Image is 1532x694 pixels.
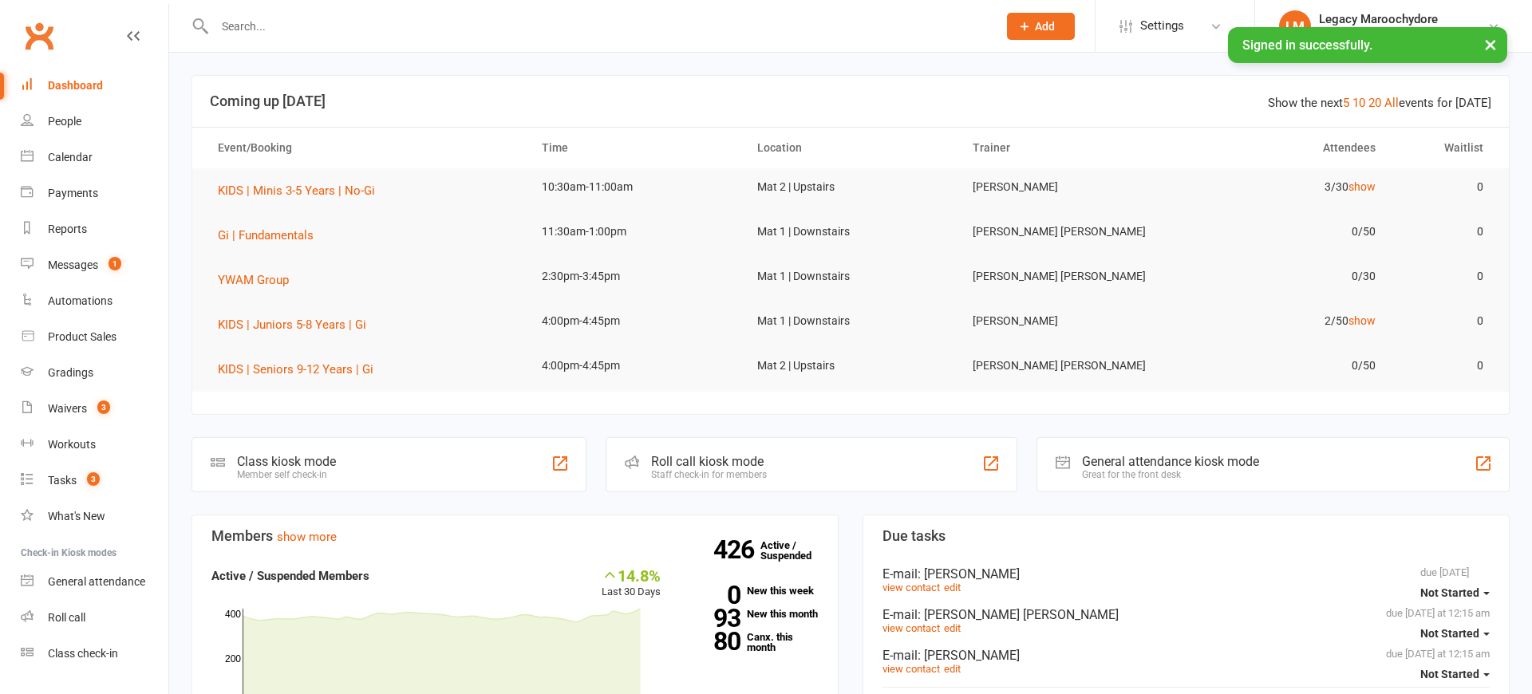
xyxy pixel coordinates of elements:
a: show more [277,530,337,544]
td: 0/30 [1174,258,1389,295]
div: Messages [48,258,98,271]
div: Workouts [48,438,96,451]
td: Mat 2 | Upstairs [743,347,958,384]
td: [PERSON_NAME] [958,302,1174,340]
a: Roll call [21,600,168,636]
span: 1 [109,257,121,270]
button: Gi | Fundamentals [218,226,325,245]
div: General attendance [48,575,145,588]
a: Tasks 3 [21,463,168,499]
button: KIDS | Minis 3-5 Years | No-Gi [218,181,386,200]
a: People [21,104,168,140]
td: 0 [1390,347,1498,384]
td: 3/30 [1174,168,1389,206]
div: Product Sales [48,330,116,343]
th: Time [527,128,743,168]
a: Waivers 3 [21,391,168,427]
th: Waitlist [1390,128,1498,168]
div: E-mail [882,648,1490,663]
td: 0 [1390,258,1498,295]
span: Not Started [1420,668,1479,680]
span: 3 [87,472,100,486]
td: Mat 1 | Downstairs [743,213,958,250]
td: 2:30pm-3:45pm [527,258,743,295]
a: Messages 1 [21,247,168,283]
span: : [PERSON_NAME] [PERSON_NAME] [918,607,1119,622]
button: Not Started [1420,660,1490,688]
a: edit [944,622,961,634]
span: YWAM Group [218,273,289,287]
div: 14.8% [602,566,661,584]
th: Trainer [958,128,1174,168]
div: Show the next events for [DATE] [1268,93,1491,112]
td: 4:00pm-4:45pm [527,302,743,340]
div: Gradings [48,366,93,379]
a: view contact [882,663,940,675]
a: view contact [882,582,940,593]
a: Dashboard [21,68,168,104]
input: Search... [210,15,986,37]
td: 0 [1390,213,1498,250]
h3: Coming up [DATE] [210,93,1491,109]
button: Not Started [1420,619,1490,648]
a: Automations [21,283,168,319]
div: LM [1279,10,1311,42]
td: [PERSON_NAME] [PERSON_NAME] [958,258,1174,295]
button: KIDS | Seniors 9-12 Years | Gi [218,360,385,379]
button: KIDS | Juniors 5-8 Years | Gi [218,315,377,334]
a: edit [944,663,961,675]
a: show [1348,180,1376,193]
span: Signed in successfully. [1242,37,1372,53]
div: Automations [48,294,113,307]
a: 93New this month [685,609,819,619]
div: Roll call [48,611,85,624]
div: E-mail [882,607,1490,622]
td: 0 [1390,168,1498,206]
div: General attendance kiosk mode [1082,454,1259,469]
span: Settings [1140,8,1184,44]
th: Event/Booking [203,128,527,168]
a: General attendance kiosk mode [21,564,168,600]
div: What's New [48,510,105,522]
a: 426Active / Suspended [760,528,831,573]
div: Waivers [48,402,87,415]
a: 10 [1352,96,1365,110]
h3: Members [211,528,819,544]
td: [PERSON_NAME] [958,168,1174,206]
td: Mat 1 | Downstairs [743,258,958,295]
div: Great for the front desk [1082,469,1259,480]
span: Not Started [1420,586,1479,599]
a: edit [944,582,961,593]
td: 10:30am-11:00am [527,168,743,206]
td: 0/50 [1174,347,1389,384]
span: : [PERSON_NAME] [918,566,1020,582]
div: Payments [48,187,98,199]
td: Mat 1 | Downstairs [743,302,958,340]
a: Product Sales [21,319,168,355]
a: 20 [1368,96,1381,110]
span: Not Started [1420,627,1479,640]
div: Last 30 Days [602,566,661,601]
span: KIDS | Juniors 5-8 Years | Gi [218,317,366,332]
div: People [48,115,81,128]
a: 80Canx. this month [685,632,819,653]
div: Class kiosk mode [237,454,336,469]
span: KIDS | Seniors 9-12 Years | Gi [218,362,373,377]
a: 0New this week [685,586,819,596]
td: [PERSON_NAME] [PERSON_NAME] [958,347,1174,384]
a: Workouts [21,427,168,463]
td: 4:00pm-4:45pm [527,347,743,384]
div: E-mail [882,566,1490,582]
button: YWAM Group [218,270,300,290]
span: Add [1035,20,1055,33]
td: 11:30am-1:00pm [527,213,743,250]
strong: 426 [713,538,760,562]
a: Reports [21,211,168,247]
div: Class check-in [48,647,118,660]
h3: Due tasks [882,528,1490,544]
a: What's New [21,499,168,534]
div: Roll call kiosk mode [651,454,767,469]
td: 0 [1390,302,1498,340]
td: 2/50 [1174,302,1389,340]
div: Dashboard [48,79,103,92]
